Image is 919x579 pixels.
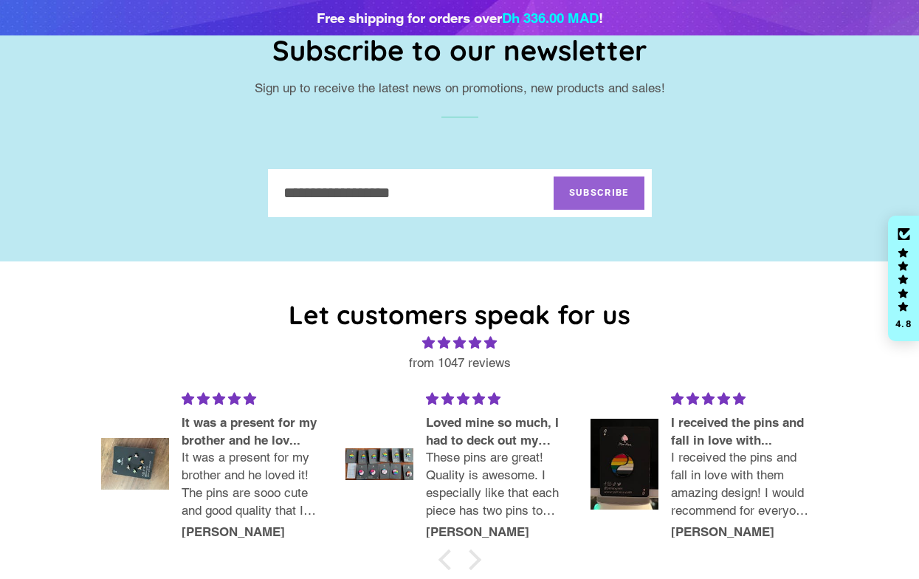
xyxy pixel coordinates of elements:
div: [PERSON_NAME] [426,526,567,538]
span: 4.86 stars [92,333,827,353]
img: Customizable Pride Pin - Crew Pack [345,448,413,480]
div: 5 stars [671,390,812,408]
button: Subscribe [554,177,644,210]
div: Free shipping for orders over ! [317,7,603,28]
div: [PERSON_NAME] [671,526,812,538]
div: I received the pins and fall in love with... [671,414,812,450]
div: It was a present for my brother and he lov... [182,414,323,450]
div: Click to open Judge.me floating reviews tab [888,216,919,341]
p: It was a present for my brother and he loved it! The pins are sooo cute and good quality that I w... [182,449,323,519]
span: Dh 336.00 MAD [502,10,599,26]
p: Sign up to receive the latest news on promotions, new products and sales! [94,78,825,98]
h2: Let customers speak for us [92,297,827,333]
div: [PERSON_NAME] [182,526,323,538]
div: 4.8 [895,319,912,329]
div: Loved mine so much, I had to deck out my friends too! [426,414,567,450]
h2: Subscribe to our newsletter [94,30,825,69]
img: Customizable Pride Pin Set - The Most Flexible Pride Accessory In The World [591,419,658,510]
img: Heartstopper Leaves Fanart Hard Enamel Pin And Sticker Sheet Set [101,438,169,490]
span: Subscribe [569,186,629,199]
p: These pins are great! Quality is awesome. I especially like that each piece has two pins to keep ... [426,449,567,519]
span: from 1047 reviews [92,353,827,373]
p: I received the pins and fall in love with them amazing design! I would recommend for everyone in ... [671,449,812,519]
div: 5 stars [182,390,323,408]
div: 5 stars [426,390,567,408]
a: 4.86 stars from 1047 reviews [92,333,827,372]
